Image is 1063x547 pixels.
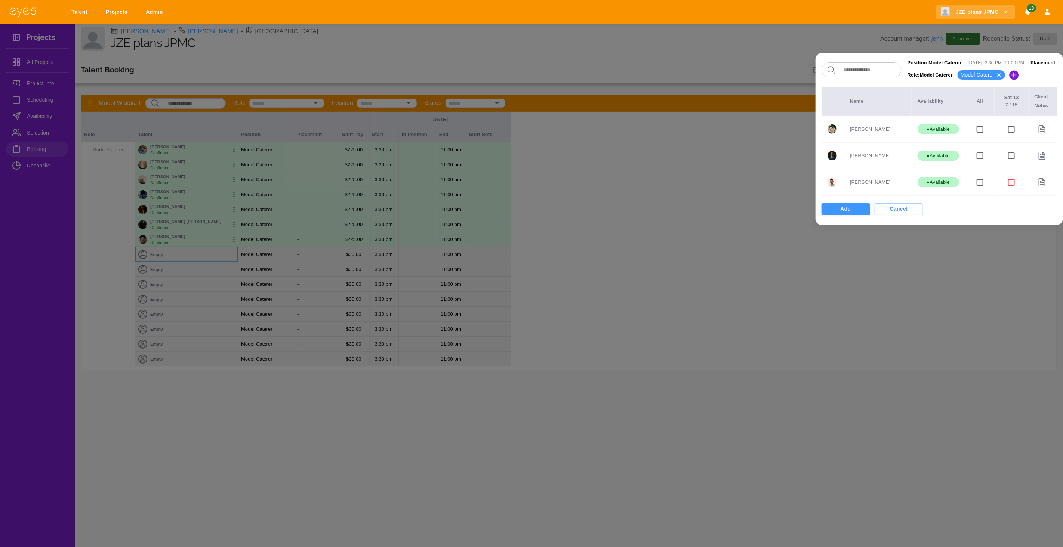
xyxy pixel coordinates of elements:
[1029,87,1057,116] th: Client Notes
[822,203,870,215] button: Add
[941,7,950,16] img: Client logo
[828,151,837,160] img: profile_picture
[927,179,950,186] p: ● Available
[912,87,965,116] th: Availability
[850,126,905,133] p: [PERSON_NAME]
[850,179,905,186] p: [PERSON_NAME]
[67,5,95,19] a: Talent
[828,124,837,134] img: profile_picture
[1001,101,1022,109] p: 7 / 15
[1035,148,1050,163] button: No notes
[1027,4,1036,12] span: 10
[1021,5,1035,19] button: Notifications
[875,203,923,215] button: Cancel
[1001,94,1022,101] p: Sat 13
[1030,59,1057,67] p: Placement:
[1035,122,1050,137] button: No notes
[965,87,995,116] th: All
[828,177,837,187] img: profile_picture
[908,71,953,79] p: Role: Model Caterer
[927,126,950,133] p: ● Available
[908,59,962,67] p: Position: Model Caterer
[101,5,135,19] a: Projects
[968,59,1025,66] p: [DATE] : 3:30 PM - 11:00 PM
[936,5,1015,19] button: JZE plans JPMC
[9,7,37,18] img: eye5
[927,152,950,160] p: ● Available
[141,5,170,19] a: Admin
[1035,175,1050,190] button: No notes
[850,152,905,160] p: [PERSON_NAME]
[844,87,911,116] th: Name
[961,71,994,79] p: Model Caterer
